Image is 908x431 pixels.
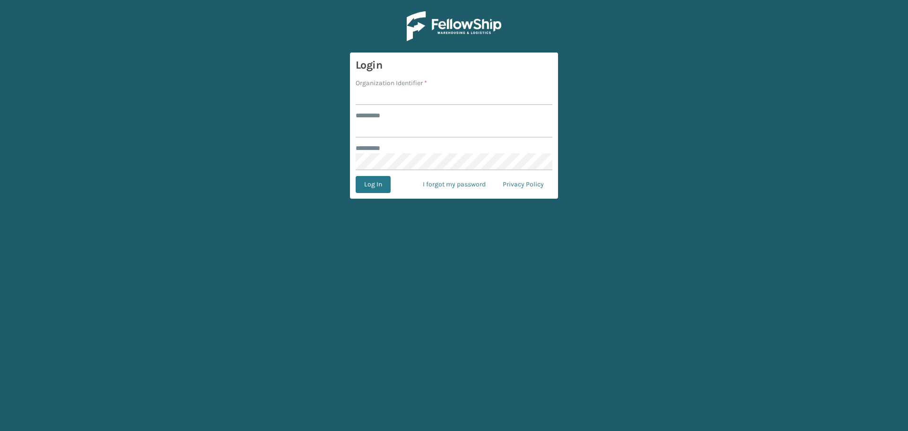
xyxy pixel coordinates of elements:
[356,176,391,193] button: Log In
[356,78,427,88] label: Organization Identifier
[414,176,494,193] a: I forgot my password
[494,176,552,193] a: Privacy Policy
[356,58,552,72] h3: Login
[407,11,501,41] img: Logo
